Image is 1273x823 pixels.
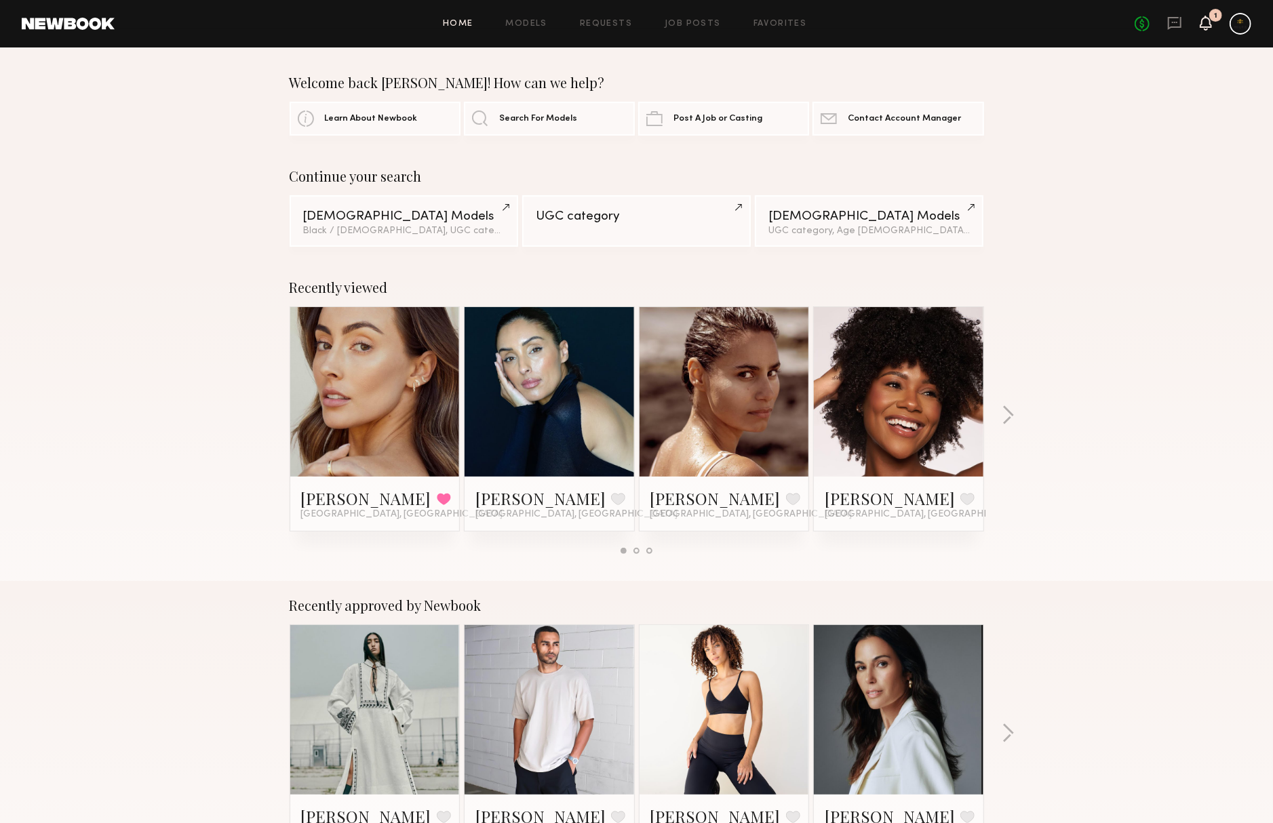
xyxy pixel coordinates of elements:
div: UGC category, Age [DEMOGRAPHIC_DATA] y.o. [768,226,970,236]
span: Search For Models [499,115,577,123]
span: Contact Account Manager [848,115,961,123]
div: 1 [1214,12,1217,20]
a: Post A Job or Casting [638,102,809,136]
div: Continue your search [290,168,984,184]
a: Job Posts [665,20,721,28]
div: [DEMOGRAPHIC_DATA] Models [768,210,970,223]
a: Requests [580,20,632,28]
a: Favorites [753,20,807,28]
a: Search For Models [464,102,635,136]
a: [DEMOGRAPHIC_DATA] ModelsBlack / [DEMOGRAPHIC_DATA], UGC category [290,195,518,247]
a: Home [443,20,473,28]
a: [PERSON_NAME] [650,487,781,509]
span: [GEOGRAPHIC_DATA], [GEOGRAPHIC_DATA] [301,509,503,520]
div: Black / [DEMOGRAPHIC_DATA], UGC category [303,226,505,236]
span: [GEOGRAPHIC_DATA], [GEOGRAPHIC_DATA] [650,509,853,520]
a: Learn About Newbook [290,102,461,136]
span: Post A Job or Casting [673,115,762,123]
a: [PERSON_NAME] [825,487,955,509]
a: UGC category [522,195,751,247]
a: Models [506,20,547,28]
span: Learn About Newbook [325,115,418,123]
a: Contact Account Manager [812,102,983,136]
div: Recently approved by Newbook [290,597,984,614]
a: [PERSON_NAME] [475,487,606,509]
div: Welcome back [PERSON_NAME]! How can we help? [290,75,984,91]
a: [PERSON_NAME] [301,487,431,509]
span: [GEOGRAPHIC_DATA], [GEOGRAPHIC_DATA] [475,509,678,520]
div: Recently viewed [290,279,984,296]
span: [GEOGRAPHIC_DATA], [GEOGRAPHIC_DATA] [825,509,1027,520]
div: [DEMOGRAPHIC_DATA] Models [303,210,505,223]
div: UGC category [536,210,737,223]
a: [DEMOGRAPHIC_DATA] ModelsUGC category, Age [DEMOGRAPHIC_DATA] y.o. [755,195,983,247]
